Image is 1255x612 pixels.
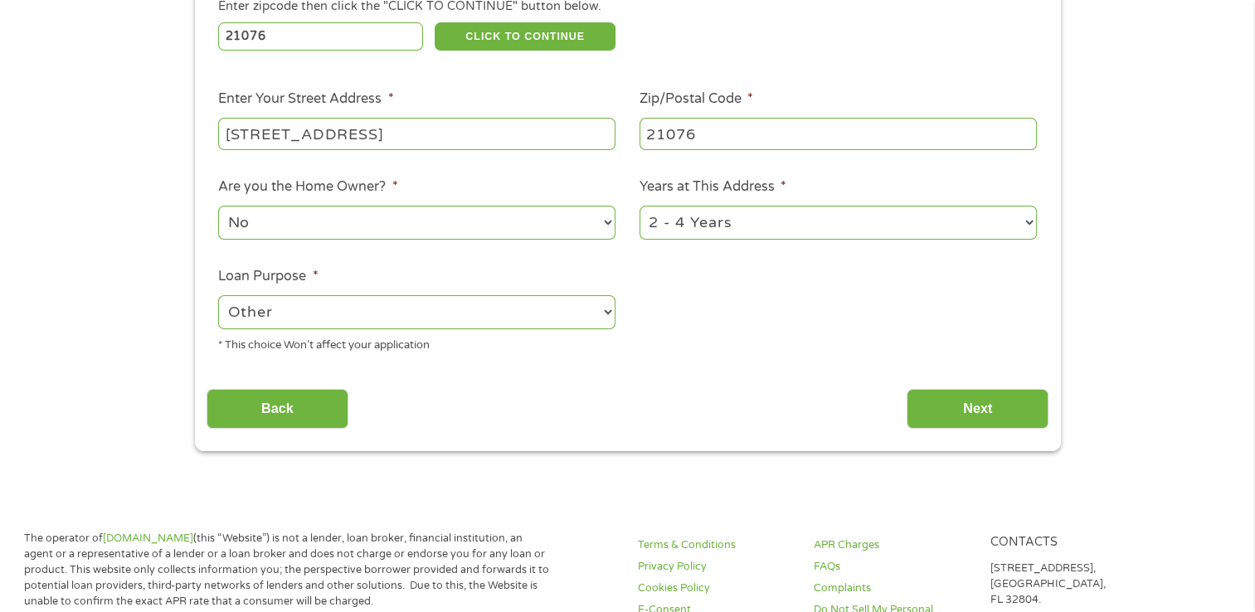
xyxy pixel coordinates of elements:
input: Back [207,389,348,430]
label: Are you the Home Owner? [218,178,397,196]
p: [STREET_ADDRESS], [GEOGRAPHIC_DATA], FL 32804. [990,561,1146,608]
a: Cookies Policy [638,580,794,596]
h4: Contacts [990,535,1146,551]
a: APR Charges [814,537,970,553]
label: Loan Purpose [218,268,318,285]
a: Complaints [814,580,970,596]
label: Enter Your Street Address [218,90,393,108]
a: Terms & Conditions [638,537,794,553]
label: Zip/Postal Code [640,90,753,108]
div: * This choice Won’t affect your application [218,332,615,354]
input: 1 Main Street [218,118,615,149]
label: Years at This Address [640,178,786,196]
input: Next [907,389,1048,430]
p: The operator of (this “Website”) is not a lender, loan broker, financial institution, an agent or... [24,531,553,609]
button: CLICK TO CONTINUE [435,22,615,51]
a: FAQs [814,559,970,575]
a: [DOMAIN_NAME] [103,532,193,545]
a: Privacy Policy [638,559,794,575]
input: Enter Zipcode (e.g 01510) [218,22,423,51]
